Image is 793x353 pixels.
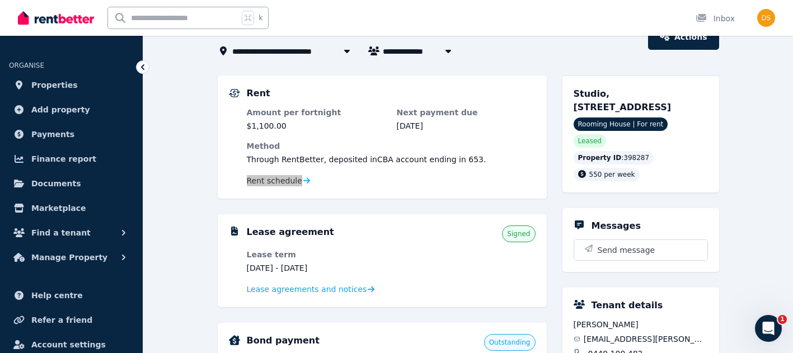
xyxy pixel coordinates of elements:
span: Lease agreements and notices [247,284,367,295]
a: Documents [9,172,134,195]
a: Properties [9,74,134,96]
span: Studio, [STREET_ADDRESS] [574,88,672,112]
a: Rent schedule [247,175,311,186]
span: Find a tenant [31,226,91,239]
span: [EMAIL_ADDRESS][PERSON_NAME][DOMAIN_NAME] [584,333,708,345]
span: Refer a friend [31,313,92,327]
span: Payments [31,128,74,141]
span: Outstanding [489,338,531,347]
div: Inbox [696,13,735,24]
dt: Amount per fortnight [247,107,386,118]
span: Through RentBetter , deposited in CBA account ending in 653 . [247,155,486,164]
div: : 398287 [574,151,654,164]
button: Manage Property [9,246,134,269]
span: Add property [31,103,90,116]
span: Help centre [31,289,83,302]
dt: Next payment due [397,107,536,118]
h5: Messages [592,219,641,233]
img: Rental Payments [229,89,240,97]
span: Signed [507,229,530,238]
span: Property ID [578,153,622,162]
a: Finance report [9,148,134,170]
a: Help centre [9,284,134,307]
h5: Tenant details [592,299,663,312]
button: Send message [574,240,707,260]
span: Finance report [31,152,96,166]
span: 1 [778,315,787,324]
iframe: Intercom live chat [755,315,782,342]
dt: Lease term [247,249,386,260]
dt: Method [247,140,536,152]
h5: Lease agreement [247,225,334,239]
span: k [259,13,262,22]
dd: [DATE] [397,120,536,131]
span: Manage Property [31,251,107,264]
span: Rent schedule [247,175,302,186]
span: Documents [31,177,81,190]
a: Marketplace [9,197,134,219]
span: Send message [598,244,655,256]
span: Leased [578,137,602,145]
span: [PERSON_NAME] [574,319,708,330]
dd: [DATE] - [DATE] [247,262,386,274]
span: 550 per week [589,171,635,178]
a: Add property [9,98,134,121]
a: Refer a friend [9,309,134,331]
span: Properties [31,78,78,92]
h5: Rent [247,87,270,100]
span: Account settings [31,338,106,351]
a: Actions [648,24,719,50]
span: Marketplace [31,201,86,215]
img: Bond Details [229,335,240,345]
a: Payments [9,123,134,145]
img: RentBetter [18,10,94,26]
h5: Bond payment [247,334,320,347]
span: ORGANISE [9,62,44,69]
span: Rooming House | For rent [574,117,668,131]
button: Find a tenant [9,222,134,244]
a: Lease agreements and notices [247,284,375,295]
dd: $1,100.00 [247,120,386,131]
img: Don Siyambalapitiya [757,9,775,27]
